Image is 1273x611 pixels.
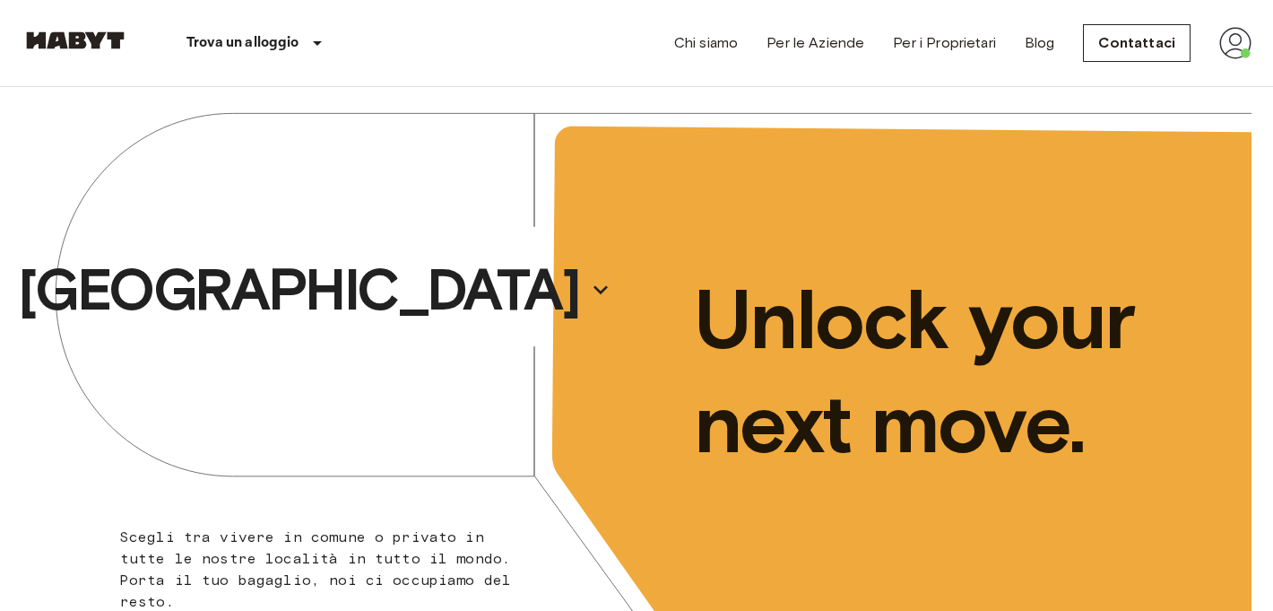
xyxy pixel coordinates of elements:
img: avatar [1219,27,1251,59]
p: Unlock your next move. [694,267,1223,476]
a: Per le Aziende [766,32,864,54]
a: Per i Proprietari [893,32,996,54]
a: Contattaci [1083,24,1191,62]
a: Chi siamo [674,32,738,54]
p: [GEOGRAPHIC_DATA] [18,254,579,326]
img: Habyt [22,31,129,49]
p: Trova un alloggio [186,32,299,54]
button: [GEOGRAPHIC_DATA] [11,249,619,331]
a: Blog [1025,32,1055,54]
